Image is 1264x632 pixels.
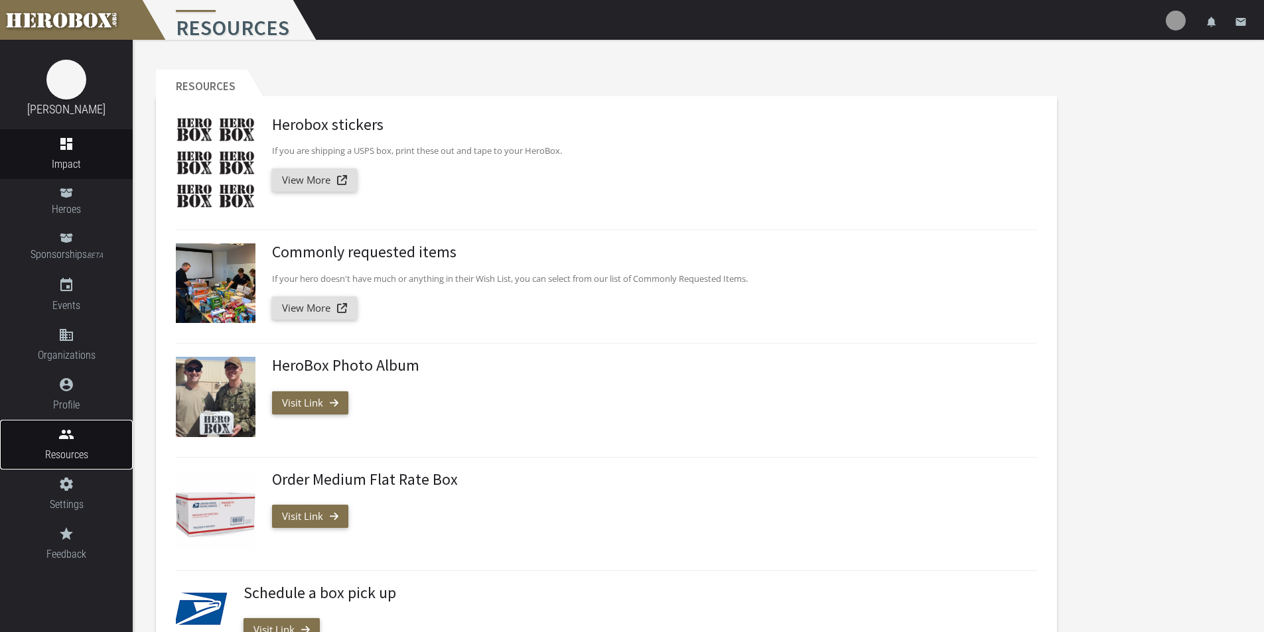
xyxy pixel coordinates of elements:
[272,116,1027,133] h3: Herobox stickers
[1166,11,1186,31] img: user-image
[272,243,1027,261] h3: Commonly requested items
[244,584,1027,601] h3: Schedule a box pick up
[27,102,105,116] a: [PERSON_NAME]
[1235,16,1247,28] i: email
[176,243,255,323] img: Commonly requested items | Herobox
[272,296,357,320] a: View More
[1206,16,1218,28] i: notifications
[272,357,1027,374] h3: HeroBox Photo Album
[176,357,255,436] img: HeroBox Photo Album | Herobox
[46,60,86,99] img: image
[87,251,103,260] small: BETA
[272,505,348,528] a: Visit Link
[272,271,1027,286] p: If your hero doesn't have much or anything in their Wish List, you can select from our list of Co...
[176,471,255,550] img: Order Medium Flat Rate Box | Herobox
[58,426,74,442] i: people
[156,70,247,96] h2: Resources
[176,116,255,210] img: Herobox stickers | Herobox
[272,391,348,414] a: Visit Link
[272,471,1027,488] h3: Order Medium Flat Rate Box
[272,168,357,192] a: View More
[272,143,1027,158] p: If you are shipping a USPS box, print these out and tape to your HeroBox.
